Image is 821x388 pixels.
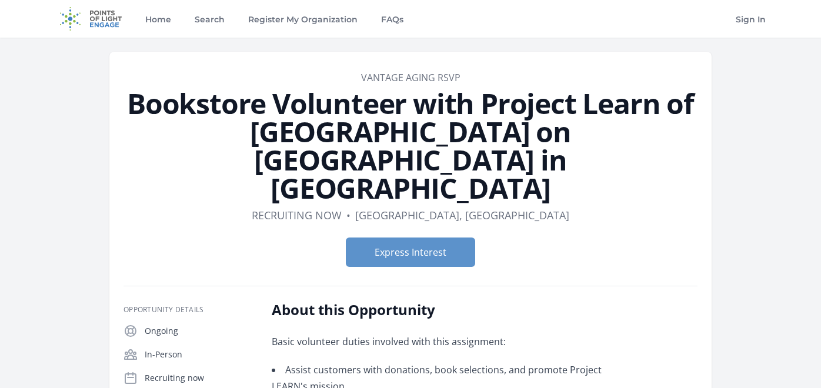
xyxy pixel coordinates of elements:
[361,71,460,84] a: VANTAGE Aging RSVP
[145,372,253,384] p: Recruiting now
[355,207,569,223] dd: [GEOGRAPHIC_DATA], [GEOGRAPHIC_DATA]
[272,300,616,319] h2: About this Opportunity
[124,305,253,315] h3: Opportunity Details
[346,238,475,267] button: Express Interest
[346,207,351,223] div: •
[145,349,253,360] p: In-Person
[124,89,697,202] h1: Bookstore Volunteer with Project Learn of [GEOGRAPHIC_DATA] on [GEOGRAPHIC_DATA] in [GEOGRAPHIC_D...
[145,325,253,337] p: Ongoing
[252,207,342,223] dd: Recruiting now
[272,333,616,350] p: Basic volunteer duties involved with this assignment:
